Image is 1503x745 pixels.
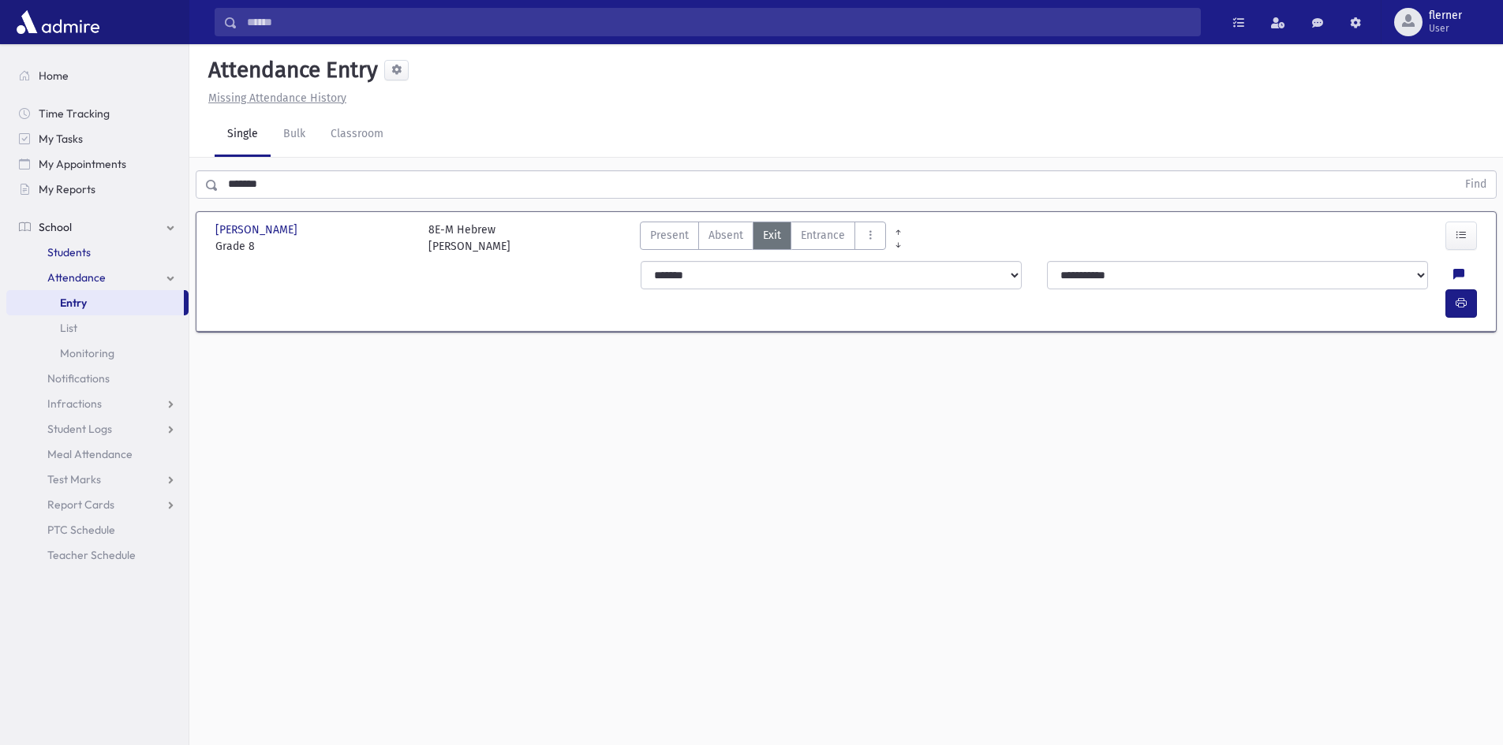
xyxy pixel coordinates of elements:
a: Teacher Schedule [6,542,189,568]
a: Classroom [318,113,396,157]
a: List [6,315,189,341]
a: PTC Schedule [6,517,189,542]
a: Bulk [271,113,318,157]
a: Notifications [6,366,189,391]
span: Student Logs [47,422,112,436]
span: Attendance [47,270,106,285]
a: School [6,214,189,240]
button: Find [1456,171,1496,198]
a: Report Cards [6,492,189,517]
span: My Tasks [39,132,83,146]
div: 8E-M Hebrew [PERSON_NAME] [428,222,510,255]
a: Home [6,63,189,88]
a: Entry [6,290,184,315]
a: Single [215,113,271,157]
h5: Attendance Entry [202,57,378,84]
a: My Reports [6,177,189,202]
a: Student Logs [6,416,189,441]
span: List [60,321,77,335]
span: Grade 8 [215,238,413,255]
a: Test Marks [6,467,189,492]
span: Absent [709,227,743,244]
span: Present [650,227,689,244]
a: Students [6,240,189,265]
span: Report Cards [47,497,114,512]
span: User [1429,22,1462,35]
span: School [39,220,72,234]
a: Missing Attendance History [202,91,346,105]
span: Entrance [801,227,845,244]
div: AttTypes [640,222,886,255]
span: PTC Schedule [47,523,115,537]
a: My Tasks [6,126,189,151]
span: Test Marks [47,472,101,486]
span: Entry [60,296,87,310]
span: flerner [1429,9,1462,22]
img: AdmirePro [13,6,103,38]
span: Monitoring [60,346,114,360]
span: My Reports [39,182,95,196]
a: Attendance [6,265,189,290]
a: Monitoring [6,341,189,366]
span: Meal Attendance [47,447,133,461]
span: Home [39,69,69,83]
a: My Appointments [6,151,189,177]
span: [PERSON_NAME] [215,222,301,238]
span: Notifications [47,371,110,386]
span: Exit [763,227,781,244]
a: Infractions [6,391,189,416]
span: Infractions [47,397,102,411]
span: Students [47,245,91,259]
span: Teacher Schedule [47,548,136,562]
input: Search [237,8,1200,36]
a: Time Tracking [6,101,189,126]
span: My Appointments [39,157,126,171]
a: Meal Attendance [6,441,189,467]
span: Time Tracking [39,106,110,121]
u: Missing Attendance History [208,91,346,105]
